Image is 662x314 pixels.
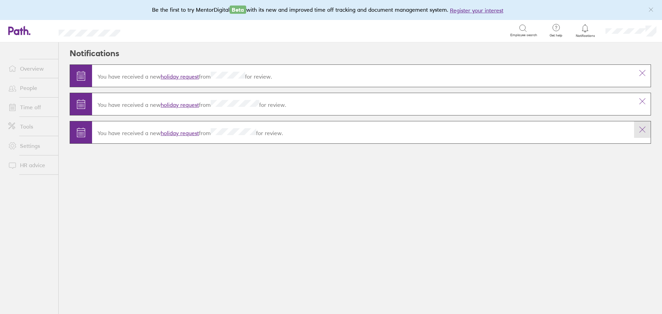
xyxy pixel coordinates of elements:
[139,27,157,33] div: Search
[98,72,629,80] p: You have received a new from for review.
[3,81,58,95] a: People
[450,6,503,14] button: Register your interest
[545,33,567,38] span: Get help
[574,34,596,38] span: Notifications
[161,101,199,108] a: holiday request
[3,120,58,133] a: Tools
[161,73,199,80] a: holiday request
[230,6,246,14] span: Beta
[161,130,199,136] a: holiday request
[3,100,58,114] a: Time off
[3,158,58,172] a: HR advice
[98,100,629,108] p: You have received a new from for review.
[3,139,58,153] a: Settings
[70,42,119,64] h2: Notifications
[574,23,596,38] a: Notifications
[3,62,58,75] a: Overview
[152,6,510,14] div: Be the first to try MentorDigital with its new and improved time off tracking and document manage...
[98,128,629,136] p: You have received a new from for review.
[510,33,537,37] span: Employee search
